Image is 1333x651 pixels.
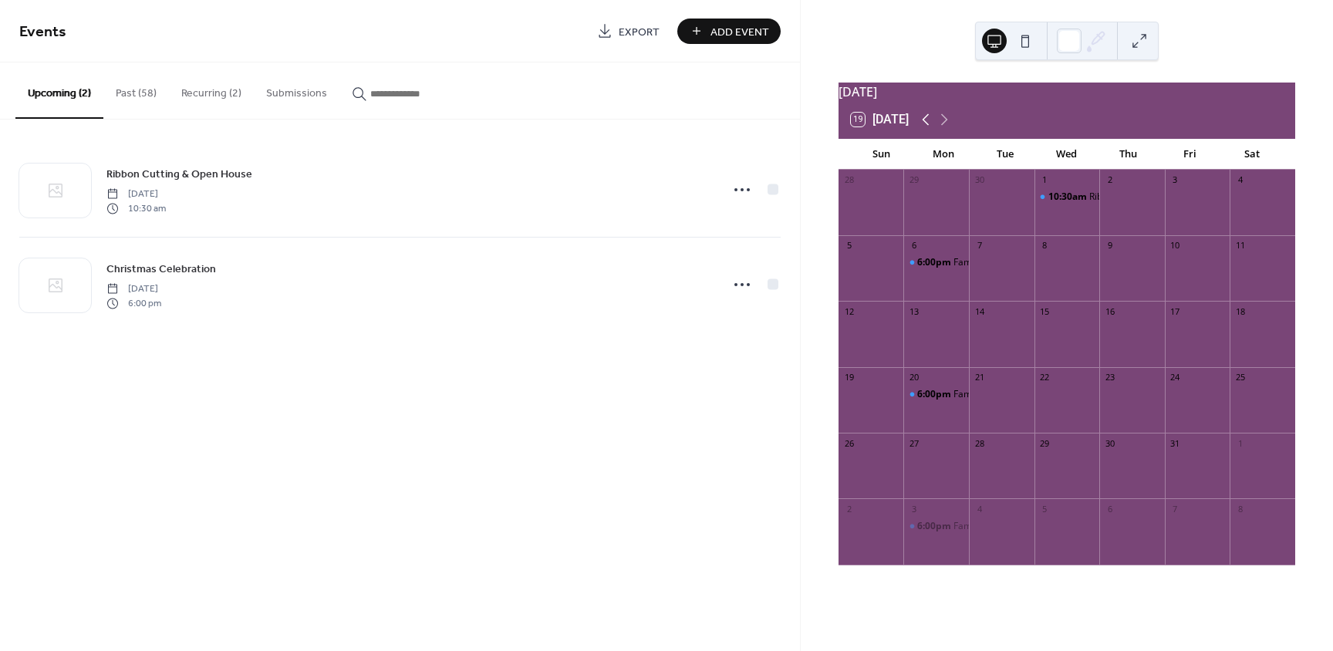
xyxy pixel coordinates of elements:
[1104,174,1115,186] div: 2
[1234,305,1246,317] div: 18
[1234,437,1246,449] div: 1
[953,388,1110,401] div: Family Group Night - NEW BUILDING
[839,83,1295,101] div: [DATE]
[710,24,769,40] span: Add Event
[106,261,216,278] span: Christmas Celebration
[974,437,985,449] div: 28
[843,174,855,186] div: 28
[106,201,166,215] span: 10:30 am
[19,17,66,47] span: Events
[974,139,1036,170] div: Tue
[843,503,855,514] div: 2
[1104,503,1115,514] div: 6
[1104,305,1115,317] div: 16
[106,165,252,183] a: Ribbon Cutting & Open House
[586,19,671,44] a: Export
[15,62,103,119] button: Upcoming (2)
[106,296,161,310] span: 6:00 pm
[103,62,169,117] button: Past (58)
[1169,503,1181,514] div: 7
[1169,240,1181,251] div: 10
[974,372,985,383] div: 21
[1169,437,1181,449] div: 31
[1039,305,1051,317] div: 15
[917,388,953,401] span: 6:00pm
[903,256,969,269] div: Family Group Night - NEW BUILDING
[908,437,920,449] div: 27
[1104,240,1115,251] div: 9
[1039,503,1051,514] div: 5
[843,437,855,449] div: 26
[1169,372,1181,383] div: 24
[1089,191,1217,204] div: Ribbon Cutting & Open House
[953,520,1110,533] div: Family Group Night - NEW BUILDING
[1234,174,1246,186] div: 4
[843,240,855,251] div: 5
[1048,191,1089,204] span: 10:30am
[169,62,254,117] button: Recurring (2)
[903,520,969,533] div: Family Group Night - NEW BUILDING
[908,305,920,317] div: 13
[1039,372,1051,383] div: 22
[917,520,953,533] span: 6:00pm
[1036,139,1098,170] div: Wed
[953,256,1110,269] div: Family Group Night - NEW BUILDING
[1169,305,1181,317] div: 17
[974,503,985,514] div: 4
[908,372,920,383] div: 20
[1039,240,1051,251] div: 8
[1104,372,1115,383] div: 23
[1034,191,1100,204] div: Ribbon Cutting & Open House
[913,139,974,170] div: Mon
[106,260,216,278] a: Christmas Celebration
[106,167,252,183] span: Ribbon Cutting & Open House
[908,503,920,514] div: 3
[974,305,985,317] div: 14
[1169,174,1181,186] div: 3
[917,256,953,269] span: 6:00pm
[1234,372,1246,383] div: 25
[903,388,969,401] div: Family Group Night - NEW BUILDING
[1234,240,1246,251] div: 11
[106,282,161,296] span: [DATE]
[843,305,855,317] div: 12
[974,174,985,186] div: 30
[619,24,660,40] span: Export
[1039,174,1051,186] div: 1
[1039,437,1051,449] div: 29
[851,139,913,170] div: Sun
[106,187,166,201] span: [DATE]
[1159,139,1221,170] div: Fri
[843,372,855,383] div: 19
[845,109,914,130] button: 19[DATE]
[1234,503,1246,514] div: 8
[1104,437,1115,449] div: 30
[1221,139,1283,170] div: Sat
[254,62,339,117] button: Submissions
[1098,139,1159,170] div: Thu
[908,240,920,251] div: 6
[677,19,781,44] button: Add Event
[908,174,920,186] div: 29
[974,240,985,251] div: 7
